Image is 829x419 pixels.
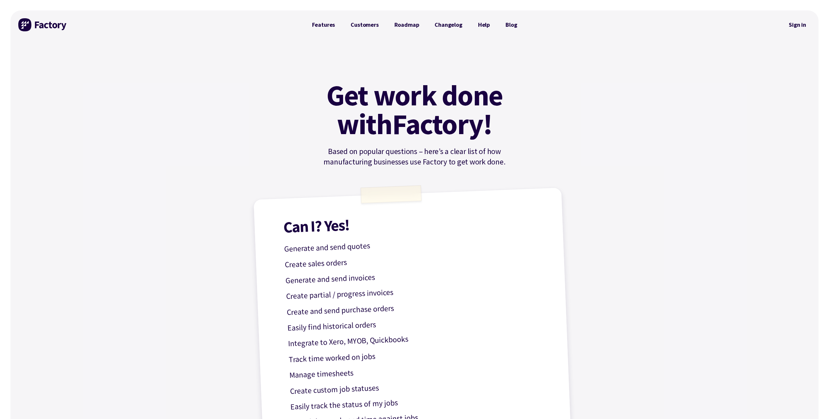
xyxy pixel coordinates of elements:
[427,18,470,31] a: Changelog
[284,233,545,256] p: Generate and send quotes
[392,110,492,138] mark: Factory!
[286,280,547,303] p: Create partial / progress invoices
[317,81,513,138] h1: Get work done with
[285,248,546,271] p: Create sales orders
[784,17,811,32] nav: Secondary Navigation
[387,18,427,31] a: Roadmap
[304,18,343,31] a: Features
[288,327,549,350] p: Integrate to Xero, MYOB, Quickbooks
[283,209,544,235] h1: Can I? Yes!
[289,359,550,382] p: Manage timesheets
[343,18,386,31] a: Customers
[304,146,525,167] p: Based on popular questions – here’s a clear list of how manufacturing businesses use Factory to g...
[287,312,548,334] p: Easily find historical orders
[288,343,549,366] p: Track time worked on jobs
[290,391,551,413] p: Easily track the status of my jobs
[304,18,525,31] nav: Primary Navigation
[18,18,67,31] img: Factory
[290,375,551,397] p: Create custom job statuses
[286,296,547,318] p: Create and send purchase orders
[784,17,811,32] a: Sign in
[470,18,498,31] a: Help
[285,264,546,287] p: Generate and send invoices
[498,18,525,31] a: Blog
